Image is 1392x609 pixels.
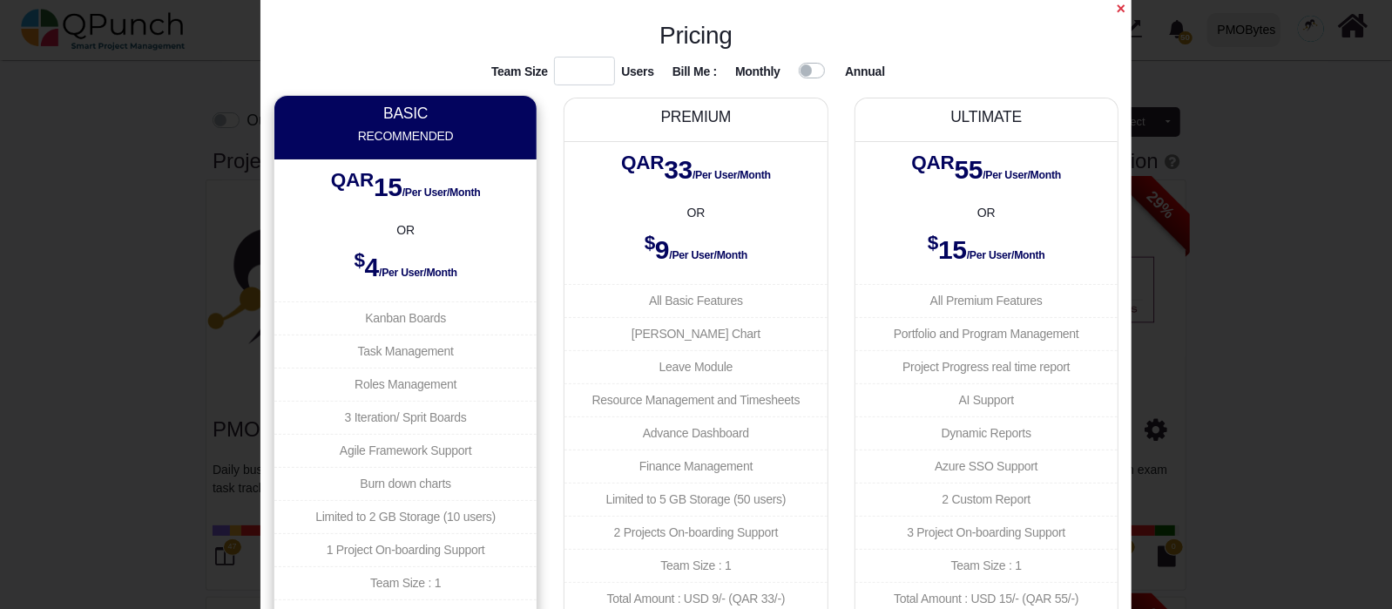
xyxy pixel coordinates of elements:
center: OR [564,204,827,222]
span: 33 [664,155,693,184]
span: 4 [365,253,379,281]
center: OR [855,204,1118,222]
li: Dynamic Reports [855,416,1118,450]
span: 55 [955,155,983,184]
li: Burn down charts [274,467,537,500]
li: Limited to 5 GB Storage (50 users) [564,483,827,516]
span: /Per User/Month [379,267,457,279]
li: 2 Custom Report [855,483,1118,516]
span: /Per User/Month [967,249,1045,261]
li: Azure SSO Support [855,450,1118,483]
li: Team Size : 1 [274,566,537,599]
li: 3 Project On-boarding Support [855,516,1118,549]
strong: Annual [845,64,885,78]
span: 15 [938,235,967,264]
span: /Per User/Month [669,249,747,261]
span: /Per User/Month [402,186,481,199]
center: OR [274,221,537,240]
strong: Bill Me : [672,64,717,78]
sup: $ [354,249,364,271]
h5: BASIC [290,105,522,123]
li: Leave Module [564,350,827,383]
li: All Premium Features [855,284,1118,317]
li: Roles Management [274,368,537,401]
strong: Team Size [491,63,548,86]
li: Kanban Boards [274,301,537,335]
span: 15 [374,173,402,201]
li: Team Size : 1 [564,549,827,582]
li: Limited to 2 GB Storage (10 users) [274,500,537,533]
li: Task Management [274,335,537,368]
sup: QAR [621,152,664,173]
sup: $ [928,232,938,254]
span: /Per User/Month [693,169,771,181]
sup: $ [645,232,655,254]
li: Resource Management and Timesheets [564,383,827,416]
li: 3 Iteration/ Sprit Boards [274,401,537,434]
li: Agile Framework Support [274,434,537,467]
li: All Basic Features [564,284,827,317]
h2: Pricing [260,21,1132,51]
li: 1 Project On-boarding Support [274,533,537,566]
li: Finance Management [564,450,827,483]
li: 2 Projects On-boarding Support [564,516,827,549]
h6: Recommended [290,129,522,144]
li: Advance Dashboard [564,416,827,450]
span: /Per User/Month [983,169,1061,181]
li: Team Size : 1 [855,549,1118,582]
li: Portfolio and Program Management [855,317,1118,350]
li: AI Support [855,383,1118,416]
sup: QAR [911,152,954,173]
h5: PREMIUM [580,108,812,126]
strong: Monthly [735,64,780,78]
li: Project Progress real time report [855,350,1118,383]
sup: QAR [331,169,374,191]
h5: ULTIMATE [870,108,1102,126]
li: [PERSON_NAME] Chart [564,317,827,350]
span: 9 [655,235,669,264]
strong: Users [621,63,654,86]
